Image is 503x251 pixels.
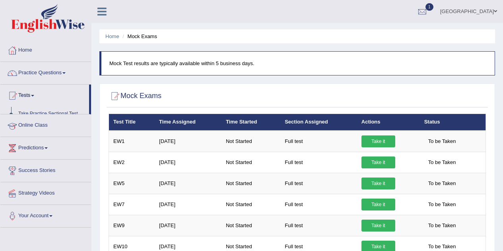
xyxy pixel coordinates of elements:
[120,33,157,40] li: Mock Exams
[109,90,161,102] h2: Mock Exams
[221,215,280,236] td: Not Started
[221,173,280,194] td: Not Started
[420,114,486,131] th: Status
[0,205,91,225] a: Your Account
[361,220,395,232] a: Take it
[15,107,89,121] a: Take Practice Sectional Test
[109,152,155,173] td: EW2
[425,3,433,11] span: 1
[155,173,221,194] td: [DATE]
[221,152,280,173] td: Not Started
[424,178,460,189] span: To be Taken
[221,194,280,215] td: Not Started
[280,215,357,236] td: Full test
[280,152,357,173] td: Full test
[424,220,460,232] span: To be Taken
[155,152,221,173] td: [DATE]
[155,194,221,215] td: [DATE]
[361,199,395,210] a: Take it
[280,114,357,131] th: Section Assigned
[361,135,395,147] a: Take it
[361,156,395,168] a: Take it
[155,114,221,131] th: Time Assigned
[424,135,460,147] span: To be Taken
[221,131,280,152] td: Not Started
[357,114,420,131] th: Actions
[109,215,155,236] td: EW9
[280,131,357,152] td: Full test
[280,194,357,215] td: Full test
[0,114,91,134] a: Online Class
[155,131,221,152] td: [DATE]
[0,137,91,157] a: Predictions
[0,85,89,104] a: Tests
[109,194,155,215] td: EW7
[0,160,91,180] a: Success Stories
[109,131,155,152] td: EW1
[109,60,487,67] p: Mock Test results are typically available within 5 business days.
[109,173,155,194] td: EW5
[280,173,357,194] td: Full test
[109,114,155,131] th: Test Title
[105,33,119,39] a: Home
[424,156,460,168] span: To be Taken
[0,39,91,59] a: Home
[0,182,91,202] a: Strategy Videos
[155,215,221,236] td: [DATE]
[0,62,91,82] a: Practice Questions
[424,199,460,210] span: To be Taken
[221,114,280,131] th: Time Started
[361,178,395,189] a: Take it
